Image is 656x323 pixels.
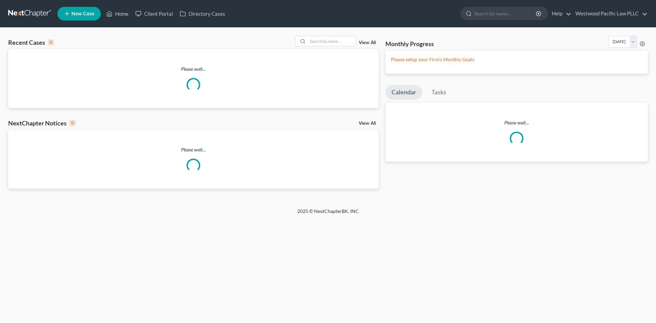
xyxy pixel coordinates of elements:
[391,56,642,63] p: Please setup your Firm's Monthly Goals
[359,40,376,45] a: View All
[71,11,94,16] span: New Case
[385,85,422,100] a: Calendar
[8,146,379,153] p: Please wait...
[474,7,537,20] input: Search by name...
[8,38,54,46] div: Recent Cases
[8,66,379,72] p: Please wait...
[308,36,356,46] input: Search by name...
[548,8,571,20] a: Help
[359,121,376,126] a: View All
[69,120,76,126] div: 0
[176,8,229,20] a: Directory Cases
[385,40,434,48] h3: Monthly Progress
[8,119,76,127] div: NextChapter Notices
[103,8,132,20] a: Home
[572,8,647,20] a: Westwood Pacific Law PLLC
[132,8,176,20] a: Client Portal
[133,208,523,220] div: 2025 © NextChapterBK, INC
[385,119,648,126] p: Please wait...
[48,39,54,45] div: 0
[425,85,452,100] a: Tasks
